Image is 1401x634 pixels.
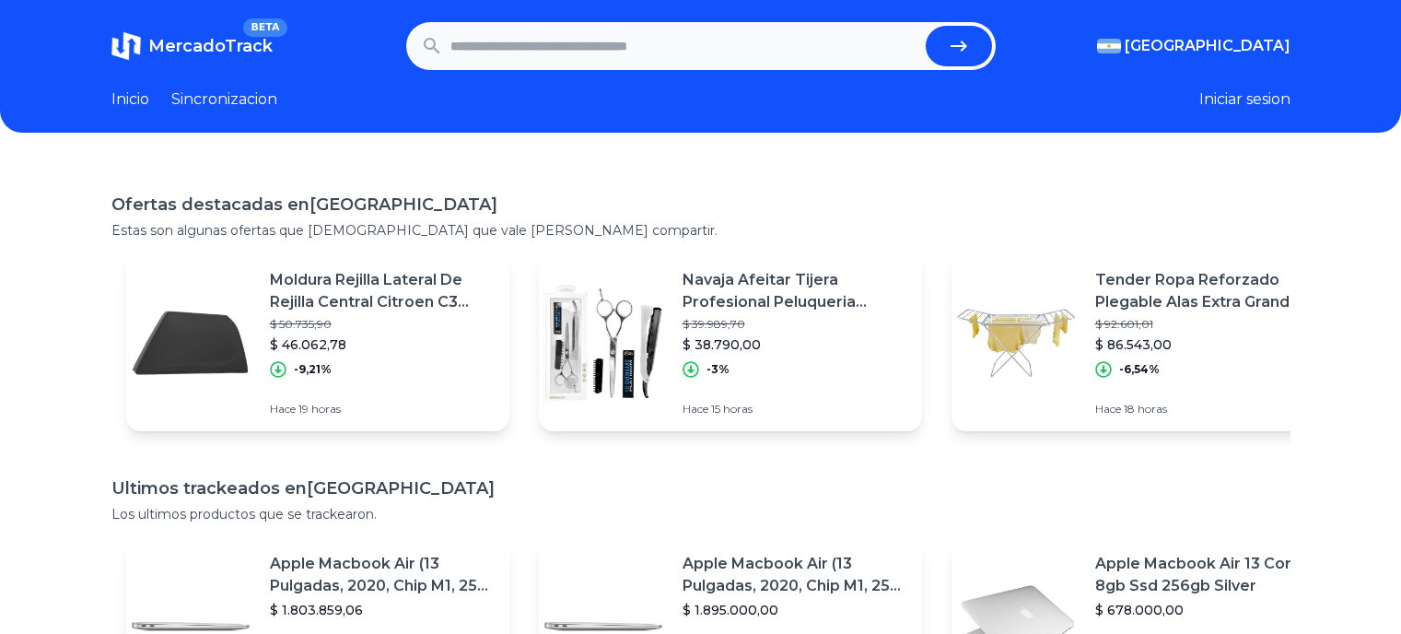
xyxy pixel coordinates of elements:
p: Hace 18 horas [1095,402,1320,417]
span: MercadoTrack [148,36,273,56]
p: Moldura Rejilla Lateral De Rejilla Central Citroen C3 12/19 [270,269,495,313]
p: $ 86.543,00 [1095,335,1320,354]
p: Los ultimos productos que se trackearon. [111,505,1290,523]
p: $ 38.790,00 [683,335,907,354]
p: Hace 15 horas [683,402,907,417]
img: Featured image [126,278,255,407]
p: $ 92.601,01 [1095,317,1320,332]
h1: Ultimos trackeados en [GEOGRAPHIC_DATA] [111,475,1290,501]
p: -6,54% [1119,362,1160,377]
p: Apple Macbook Air (13 Pulgadas, 2020, Chip M1, 256 Gb De Ssd, 8 Gb De Ram) - Plata [683,553,907,597]
a: Featured imageTender Ropa Reforzado Plegable Alas Extra Grande Aluminio$ 92.601,01$ 86.543,00-6,5... [952,254,1335,431]
p: $ 50.735,90 [270,317,495,332]
p: Estas son algunas ofertas que [DEMOGRAPHIC_DATA] que vale [PERSON_NAME] compartir. [111,221,1290,240]
img: Argentina [1097,39,1121,53]
p: Hace 19 horas [270,402,495,417]
p: $ 39.989,70 [683,317,907,332]
p: -9,21% [294,362,332,377]
img: Featured image [539,278,668,407]
p: -3% [706,362,730,377]
button: Iniciar sesion [1199,88,1290,111]
button: [GEOGRAPHIC_DATA] [1097,35,1290,57]
a: Inicio [111,88,149,111]
h1: Ofertas destacadas en [GEOGRAPHIC_DATA] [111,192,1290,217]
a: Featured imageNavaja Afeitar Tijera Profesional Peluqueria Stylecut$ 39.989,70$ 38.790,00-3%Hace ... [539,254,922,431]
p: $ 678.000,00 [1095,601,1320,619]
p: $ 1.803.859,06 [270,601,495,619]
a: Sincronizacion [171,88,277,111]
img: MercadoTrack [111,31,141,61]
p: Tender Ropa Reforzado Plegable Alas Extra Grande Aluminio [1095,269,1320,313]
a: MercadoTrackBETA [111,31,273,61]
p: Navaja Afeitar Tijera Profesional Peluqueria Stylecut [683,269,907,313]
p: Apple Macbook Air (13 Pulgadas, 2020, Chip M1, 256 Gb De Ssd, 8 Gb De Ram) - Plata [270,553,495,597]
p: $ 46.062,78 [270,335,495,354]
p: Apple Macbook Air 13 Core I5 8gb Ssd 256gb Silver [1095,553,1320,597]
span: BETA [243,18,286,37]
p: $ 1.895.000,00 [683,601,907,619]
img: Featured image [952,278,1080,407]
a: Featured imageMoldura Rejilla Lateral De Rejilla Central Citroen C3 12/19$ 50.735,90$ 46.062,78-9... [126,254,509,431]
span: [GEOGRAPHIC_DATA] [1125,35,1290,57]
